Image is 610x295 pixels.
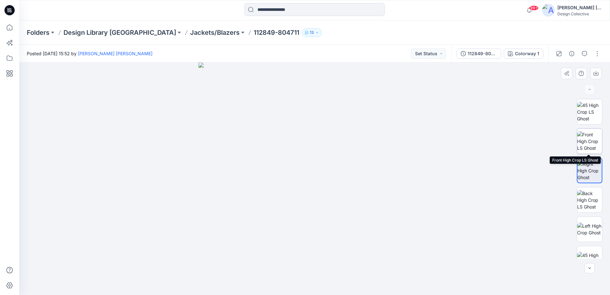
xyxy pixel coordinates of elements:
[78,51,152,56] a: [PERSON_NAME] [PERSON_NAME]
[542,4,555,17] img: avatar
[577,102,602,122] img: 45 High Crop LS Ghost
[577,161,602,181] img: Right High Crop Ghost
[515,50,539,57] div: Colorway 1
[529,5,539,11] span: 99+
[310,29,314,36] p: 13
[254,28,299,37] p: 112849-804711
[457,49,501,59] button: 112849-804711
[302,28,322,37] button: 13
[190,28,240,37] a: Jackets/Blazers
[27,28,49,37] a: Folders
[567,49,577,59] button: Details
[63,28,176,37] a: Design Library [GEOGRAPHIC_DATA]
[27,50,152,57] span: Posted [DATE] 15:52 by
[577,223,602,236] img: Left High Crop Ghost
[577,252,602,265] img: 45 High Crop
[198,63,431,295] img: eyJhbGciOiJIUzI1NiIsImtpZCI6IjAiLCJzbHQiOiJzZXMiLCJ0eXAiOiJKV1QifQ.eyJkYXRhIjp7InR5cGUiOiJzdG9yYW...
[468,50,497,57] div: 112849-804711
[504,49,543,59] button: Colorway 1
[577,131,602,151] img: Front High Crop LS Ghost
[577,190,602,210] img: Back High Crop LS Ghost
[557,4,602,11] div: [PERSON_NAME] [PERSON_NAME]
[557,11,602,16] div: Design Collective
